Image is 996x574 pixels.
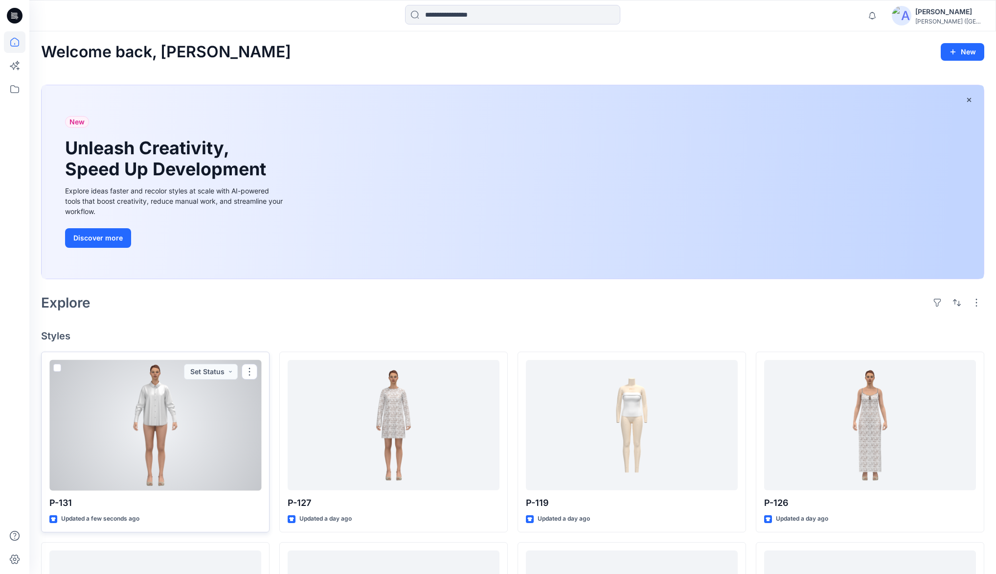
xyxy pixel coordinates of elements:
[61,514,139,524] p: Updated a few seconds ago
[526,496,738,510] p: P-119
[41,330,984,342] h4: Styles
[65,138,271,180] h1: Unleash Creativity, Speed Up Development
[915,6,984,18] div: [PERSON_NAME]
[69,116,85,128] span: New
[941,43,984,61] button: New
[299,514,352,524] p: Updated a day ago
[538,514,590,524] p: Updated a day ago
[764,360,976,490] a: P-126
[764,496,976,510] p: P-126
[65,186,285,216] div: Explore ideas faster and recolor styles at scale with AI-powered tools that boost creativity, red...
[288,496,499,510] p: P-127
[892,6,911,25] img: avatar
[41,43,291,61] h2: Welcome back, [PERSON_NAME]
[915,18,984,25] div: [PERSON_NAME] ([GEOGRAPHIC_DATA]) Exp...
[49,360,261,490] a: P-131
[65,228,285,248] a: Discover more
[65,228,131,248] button: Discover more
[526,360,738,490] a: P-119
[776,514,828,524] p: Updated a day ago
[49,496,261,510] p: P-131
[41,295,91,311] h2: Explore
[288,360,499,490] a: P-127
